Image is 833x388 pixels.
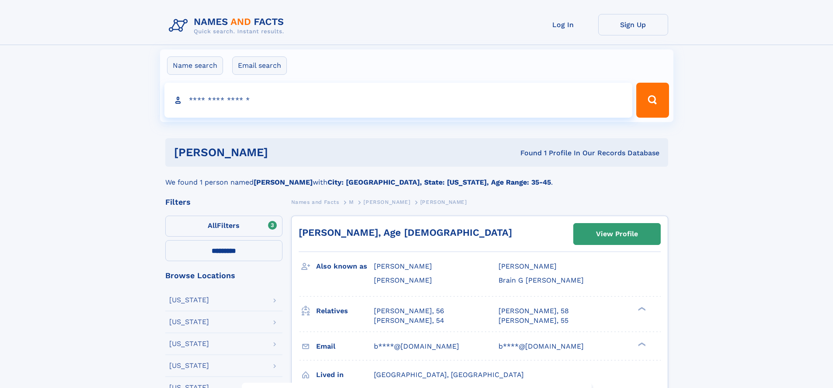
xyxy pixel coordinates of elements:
[316,259,374,274] h3: Also known as
[596,224,638,244] div: View Profile
[374,316,444,325] a: [PERSON_NAME], 54
[299,227,512,238] a: [PERSON_NAME], Age [DEMOGRAPHIC_DATA]
[598,14,668,35] a: Sign Up
[374,371,524,379] span: [GEOGRAPHIC_DATA], [GEOGRAPHIC_DATA]
[498,262,557,270] span: [PERSON_NAME]
[254,178,313,186] b: [PERSON_NAME]
[498,316,568,325] a: [PERSON_NAME], 55
[165,272,282,280] div: Browse Locations
[574,224,660,245] a: View Profile
[169,340,209,347] div: [US_STATE]
[165,167,668,188] div: We found 1 person named with .
[498,306,569,316] a: [PERSON_NAME], 58
[328,178,551,186] b: City: [GEOGRAPHIC_DATA], State: [US_STATE], Age Range: 35-45
[208,221,217,230] span: All
[394,148,659,158] div: Found 1 Profile In Our Records Database
[291,196,339,207] a: Names and Facts
[420,199,467,205] span: [PERSON_NAME]
[165,216,282,237] label: Filters
[349,199,354,205] span: M
[167,56,223,75] label: Name search
[169,362,209,369] div: [US_STATE]
[316,367,374,382] h3: Lived in
[363,199,410,205] span: [PERSON_NAME]
[174,147,394,158] h1: [PERSON_NAME]
[636,83,669,118] button: Search Button
[528,14,598,35] a: Log In
[374,262,432,270] span: [PERSON_NAME]
[316,304,374,318] h3: Relatives
[169,297,209,304] div: [US_STATE]
[374,306,444,316] a: [PERSON_NAME], 56
[232,56,287,75] label: Email search
[165,14,291,38] img: Logo Names and Facts
[363,196,410,207] a: [PERSON_NAME]
[498,276,584,284] span: Brain G [PERSON_NAME]
[165,198,282,206] div: Filters
[636,306,646,311] div: ❯
[316,339,374,354] h3: Email
[169,318,209,325] div: [US_STATE]
[636,341,646,347] div: ❯
[349,196,354,207] a: M
[164,83,633,118] input: search input
[374,276,432,284] span: [PERSON_NAME]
